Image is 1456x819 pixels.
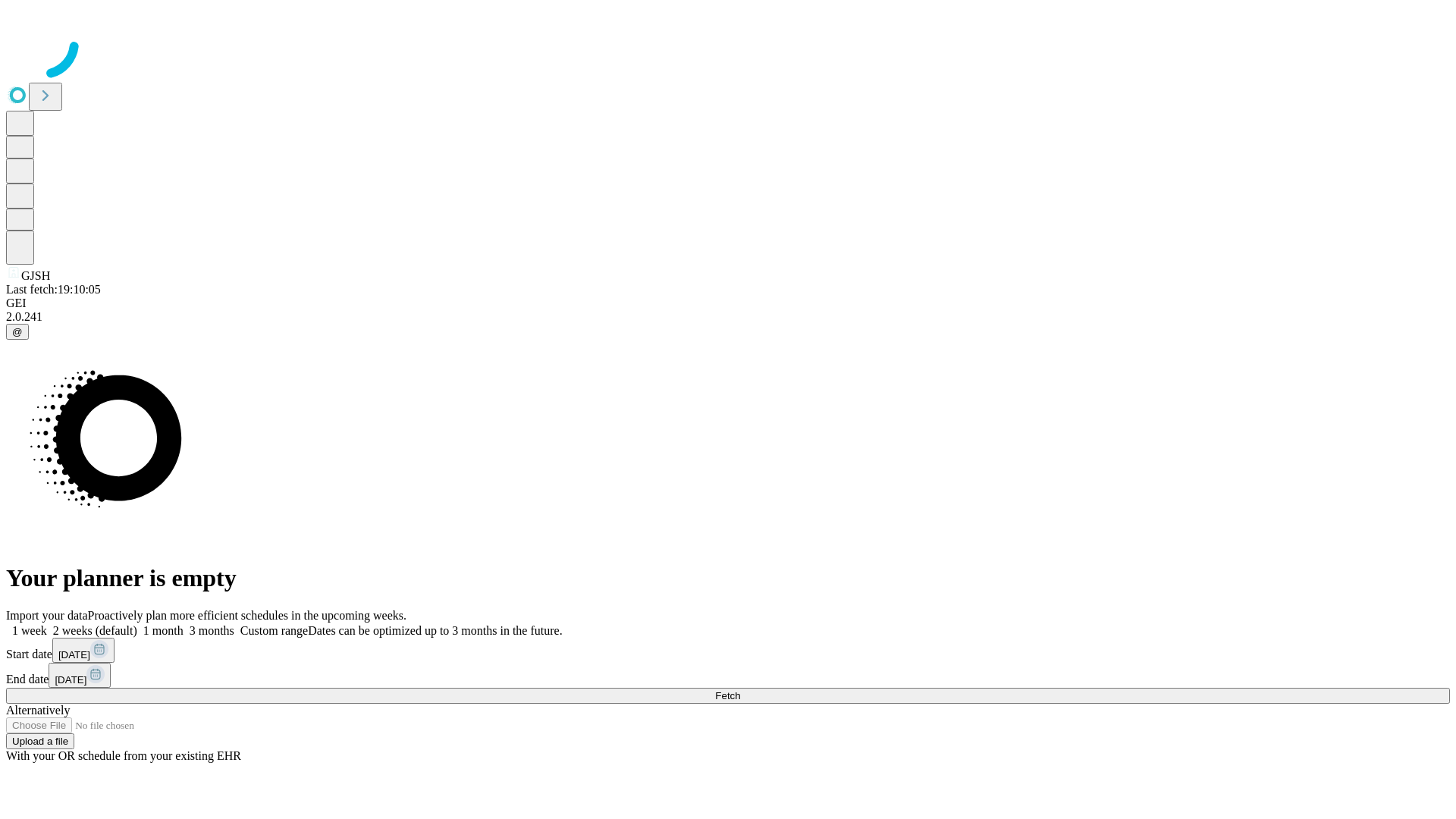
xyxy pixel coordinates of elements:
[6,733,74,749] button: Upload a file
[58,649,90,661] span: [DATE]
[6,704,70,717] span: Alternatively
[6,688,1450,704] button: Fetch
[143,624,184,637] span: 1 month
[49,663,111,688] button: [DATE]
[6,663,1450,688] div: End date
[53,624,137,637] span: 2 weeks (default)
[55,674,86,686] span: [DATE]
[6,297,1450,310] div: GEI
[12,326,23,337] span: @
[6,638,1450,663] div: Start date
[6,324,29,340] button: @
[6,564,1450,592] h1: Your planner is empty
[715,690,740,701] span: Fetch
[12,624,47,637] span: 1 week
[6,749,241,762] span: With your OR schedule from your existing EHR
[6,609,88,622] span: Import your data
[6,310,1450,324] div: 2.0.241
[240,624,308,637] span: Custom range
[6,283,101,296] span: Last fetch: 19:10:05
[190,624,234,637] span: 3 months
[88,609,406,622] span: Proactively plan more efficient schedules in the upcoming weeks.
[52,638,115,663] button: [DATE]
[308,624,562,637] span: Dates can be optimized up to 3 months in the future.
[21,269,50,282] span: GJSH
